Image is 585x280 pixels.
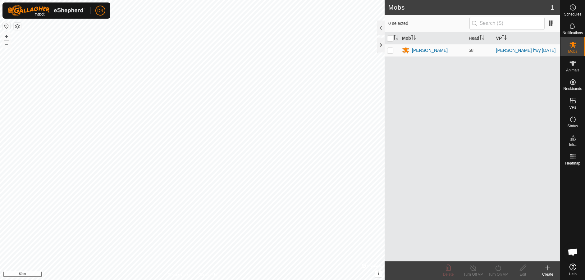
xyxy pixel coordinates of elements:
span: Notifications [563,31,583,35]
span: Infra [569,143,576,147]
div: Turn On VP [486,272,510,277]
span: 0 selected [388,20,469,27]
button: i [375,270,382,277]
span: Delete [443,272,454,277]
span: Schedules [564,12,581,16]
th: VP [494,32,560,44]
button: Reset Map [3,22,10,30]
span: DR [97,7,103,14]
button: – [3,41,10,48]
th: Mob [400,32,466,44]
div: [PERSON_NAME] [412,47,448,54]
button: + [3,33,10,40]
span: 1 [551,3,554,12]
h2: Mobs [388,4,551,11]
a: [PERSON_NAME] hwy [DATE] [496,48,556,53]
p-sorticon: Activate to sort [502,36,507,41]
th: Head [466,32,494,44]
div: Edit [510,272,535,277]
span: Mobs [568,50,577,53]
span: Help [569,272,577,276]
a: Help [560,261,585,278]
input: Search (S) [469,17,545,30]
p-sorticon: Activate to sort [479,36,484,41]
span: i [378,271,379,276]
img: Gallagher Logo [7,5,85,16]
span: 58 [469,48,474,53]
div: Create [535,272,560,277]
div: Open chat [564,243,582,261]
p-sorticon: Activate to sort [411,36,416,41]
span: Status [567,124,578,128]
span: VPs [569,106,576,109]
a: Contact Us [199,272,217,278]
button: Map Layers [14,23,21,30]
div: Turn Off VP [461,272,486,277]
span: Animals [566,68,579,72]
p-sorticon: Activate to sort [393,36,398,41]
span: Neckbands [563,87,582,91]
span: Heatmap [565,161,580,165]
a: Privacy Policy [168,272,191,278]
